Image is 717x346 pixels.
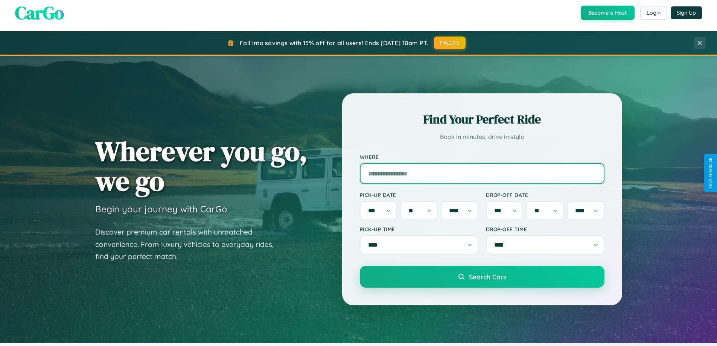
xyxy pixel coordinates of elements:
label: Where [360,154,604,160]
label: Pick-up Time [360,226,478,232]
button: Login [640,6,667,20]
div: Give Feedback [708,158,713,188]
label: Pick-up Date [360,192,478,198]
h3: Begin your journey with CarGo [95,203,227,215]
button: Search Cars [360,266,604,288]
label: Drop-off Time [486,226,604,232]
p: Book in minutes, drive in style [360,131,604,142]
button: FALL15 [434,37,466,49]
span: CarGo [15,0,64,25]
h2: Find Your Perfect Ride [360,111,604,128]
button: Become a Host [581,6,635,20]
p: Discover premium car rentals with unmatched convenience. From luxury vehicles to everyday rides, ... [95,226,283,263]
button: Sign Up [671,6,702,19]
span: Fall into savings with 15% off for all users! Ends [DATE] 10am PT. [240,39,428,47]
h1: Wherever you go, we go [95,136,308,196]
span: Search Cars [469,273,506,281]
label: Drop-off Date [486,192,604,198]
